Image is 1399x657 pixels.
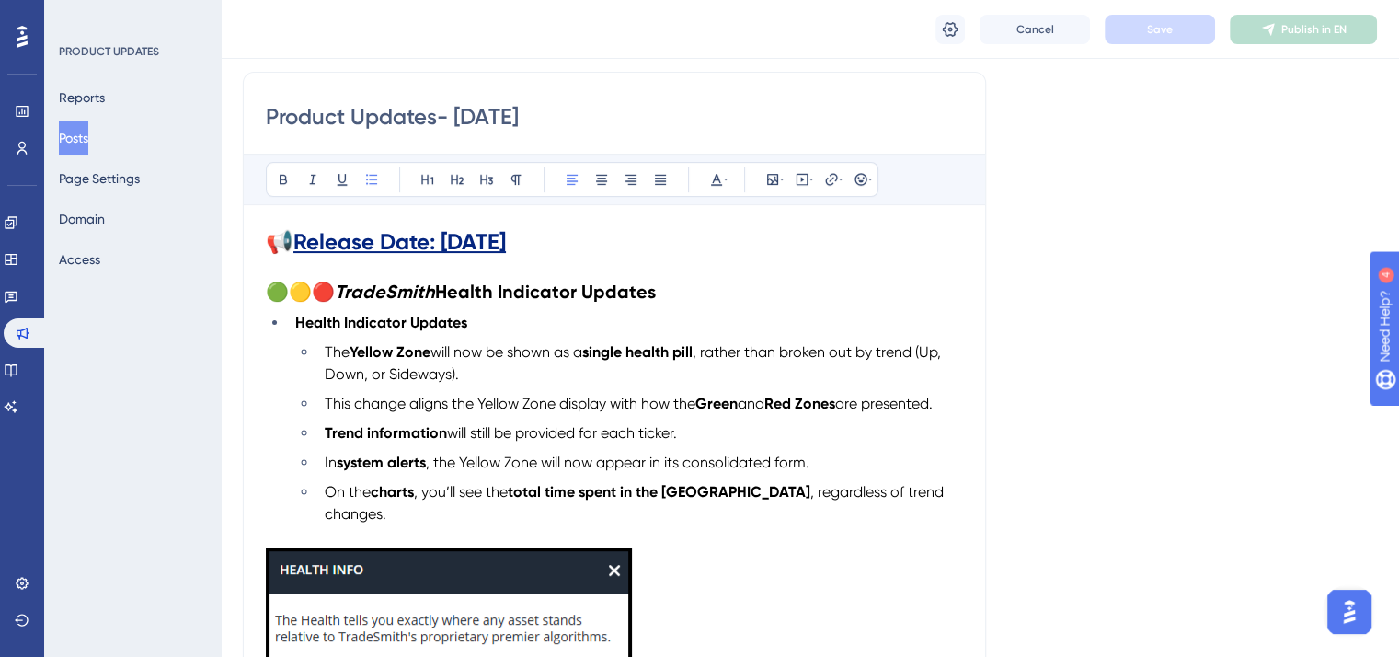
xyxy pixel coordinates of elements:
[414,483,508,501] span: , you’ll see the
[325,454,337,471] span: In
[430,343,582,361] span: will now be shown as a
[1105,15,1215,44] button: Save
[980,15,1090,44] button: Cancel
[1281,22,1347,37] span: Publish in EN
[371,483,414,501] strong: charts
[1322,584,1377,640] iframe: UserGuiding AI Assistant Launcher
[59,121,88,155] button: Posts
[325,424,447,442] strong: Trend information
[764,395,835,412] strong: Red Zones
[266,102,963,132] input: Post Title
[293,228,506,255] strong: Release Date: [DATE]
[337,454,426,471] strong: system alerts
[835,395,933,412] span: are presented.
[59,44,159,59] div: PRODUCT UPDATES
[325,395,695,412] span: This change aligns the Yellow Zone display with how the
[695,395,738,412] strong: Green
[128,9,133,24] div: 4
[426,454,809,471] span: , the Yellow Zone will now appear in its consolidated form.
[447,424,677,442] span: will still be provided for each ticker.
[582,343,693,361] strong: single health pill
[59,162,140,195] button: Page Settings
[350,343,430,361] strong: Yellow Zone
[1147,22,1173,37] span: Save
[1230,15,1377,44] button: Publish in EN
[266,281,335,303] span: 🟢🟡🔴
[59,202,105,236] button: Domain
[738,395,764,412] span: and
[508,483,810,501] strong: total time spent in the [GEOGRAPHIC_DATA]
[43,5,115,27] span: Need Help?
[435,281,656,303] strong: Health Indicator Updates
[295,314,467,331] strong: Health Indicator Updates
[325,343,350,361] span: The
[59,243,100,276] button: Access
[335,281,435,303] strong: TradeSmith
[1016,22,1054,37] span: Cancel
[266,229,293,255] span: 📢
[59,81,105,114] button: Reports
[325,483,371,501] span: On the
